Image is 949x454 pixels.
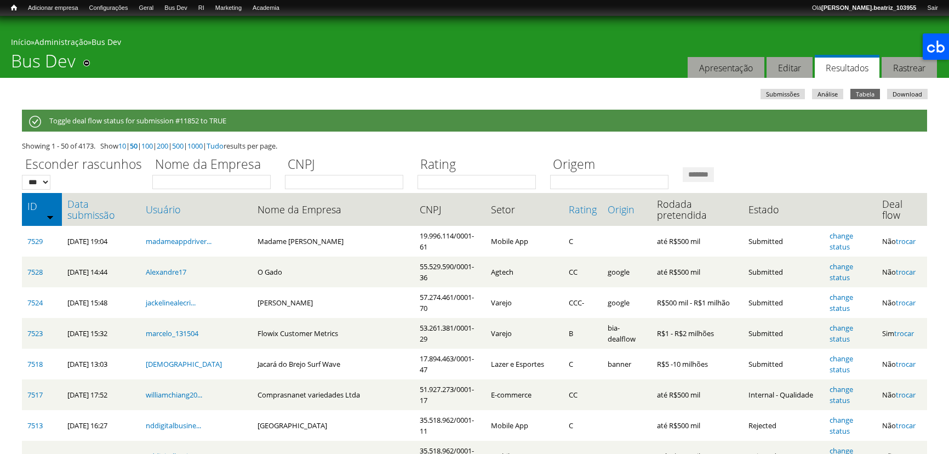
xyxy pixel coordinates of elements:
td: C [563,226,602,257]
th: Deal flow [877,193,927,226]
a: Download [887,89,928,99]
a: Alexandre17 [146,267,186,277]
td: Flowix Customer Metrics [252,318,414,349]
a: Submissões [761,89,805,99]
td: 55.529.590/0001-36 [414,257,485,287]
a: williamchiang20... [146,390,202,400]
td: Não [877,410,927,441]
th: Rodada pretendida [651,193,743,226]
a: trocar [896,359,916,369]
td: Madame [PERSON_NAME] [252,226,414,257]
a: change status [830,415,853,436]
td: CCC- [563,287,602,318]
a: change status [830,354,853,374]
a: change status [830,384,853,405]
label: CNPJ [285,155,410,175]
td: 57.274.461/0001-70 [414,287,485,318]
a: Tudo [207,141,224,151]
label: Esconder rascunhos [22,155,145,175]
td: Varejo [485,287,563,318]
td: [GEOGRAPHIC_DATA] [252,410,414,441]
td: banner [602,349,651,379]
a: change status [830,231,853,252]
td: R$5 -10 milhões [651,349,743,379]
a: Sair [922,3,944,14]
td: [DATE] 13:03 [62,349,140,379]
div: Toggle deal flow status for submission #11852 to TRUE [22,110,927,132]
a: trocar [896,298,916,308]
a: Tabela [850,89,880,99]
a: 7529 [27,236,43,246]
td: O Gado [252,257,414,287]
a: 100 [141,141,153,151]
a: trocar [894,328,914,338]
td: Agtech [485,257,563,287]
a: 500 [172,141,184,151]
td: até R$500 mil [651,379,743,410]
span: Início [11,4,17,12]
a: Configurações [84,3,134,14]
a: Resultados [815,55,879,78]
td: Não [877,257,927,287]
a: 200 [157,141,168,151]
a: [DEMOGRAPHIC_DATA] [146,359,222,369]
a: ID [27,201,56,212]
td: [DATE] 17:52 [62,379,140,410]
td: Não [877,226,927,257]
a: Usuário [146,204,247,215]
td: 35.518.962/0001-11 [414,410,485,441]
a: Início [5,3,22,13]
td: até R$500 mil [651,226,743,257]
td: bia-dealflow [602,318,651,349]
a: Origin [608,204,646,215]
a: Data submissão [67,198,134,220]
td: Mobile App [485,226,563,257]
td: [PERSON_NAME] [252,287,414,318]
td: E-commerce [485,379,563,410]
td: Submitted [743,318,825,349]
div: Showing 1 - 50 of 4173. Show | | | | | | results per page. [22,140,927,151]
a: Editar [767,57,813,78]
a: 7518 [27,359,43,369]
a: Academia [247,3,285,14]
td: Internal - Qualidade [743,379,825,410]
a: Apresentação [688,57,764,78]
td: Comprasnanet variedades Ltda [252,379,414,410]
a: 1000 [187,141,203,151]
a: change status [830,323,853,344]
a: Análise [812,89,843,99]
td: [DATE] 16:27 [62,410,140,441]
a: 10 [118,141,126,151]
td: Lazer e Esportes [485,349,563,379]
th: CNPJ [414,193,485,226]
td: 17.894.463/0001-47 [414,349,485,379]
td: C [563,410,602,441]
a: change status [830,292,853,313]
a: Bus Dev [92,37,121,47]
a: Rastrear [882,57,937,78]
a: 7528 [27,267,43,277]
td: Não [877,349,927,379]
a: nddigitalbusine... [146,421,201,430]
td: C [563,349,602,379]
td: 53.261.381/0001-29 [414,318,485,349]
td: Varejo [485,318,563,349]
a: Adicionar empresa [22,3,84,14]
a: 50 [130,141,138,151]
label: Nome da Empresa [152,155,278,175]
td: Jacará do Brejo Surf Wave [252,349,414,379]
a: Rating [569,204,597,215]
td: Rejected [743,410,825,441]
a: change status [830,262,853,282]
strong: [PERSON_NAME].beatriz_103955 [821,4,916,11]
th: Setor [485,193,563,226]
td: B [563,318,602,349]
td: 51.927.273/0001-17 [414,379,485,410]
td: R$500 mil - R$1 milhão [651,287,743,318]
a: trocar [896,421,916,430]
td: google [602,257,651,287]
td: Sim [877,318,927,349]
a: trocar [896,236,916,246]
label: Origem [550,155,676,175]
td: Submitted [743,287,825,318]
